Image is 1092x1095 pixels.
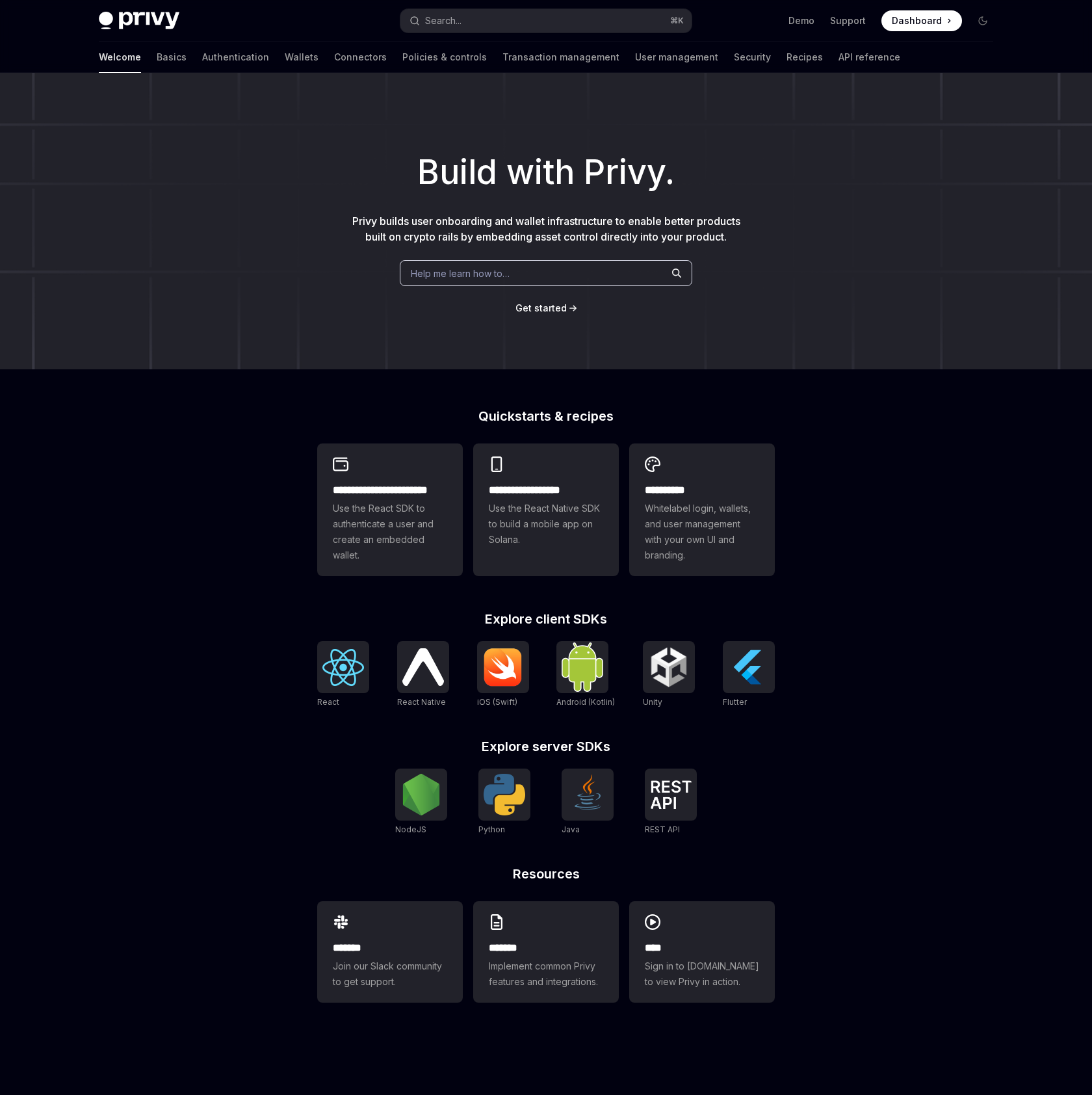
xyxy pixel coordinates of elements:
span: Use the React SDK to authenticate a user and create an embedded wallet. [333,501,447,563]
img: Java [567,774,608,815]
span: NodeJS [395,825,426,834]
span: Implement common Privy features and integrations. [489,958,603,990]
img: dark logo [99,12,179,30]
h2: Explore server SDKs [317,740,775,753]
img: React [322,649,364,686]
span: Join our Slack community to get support. [333,958,447,990]
a: Basics [157,42,187,73]
a: Android (Kotlin)Android (Kotlin) [556,641,615,709]
img: Python [484,774,525,815]
h1: Build with Privy. [21,147,1071,198]
a: FlutterFlutter [723,641,775,709]
span: Use the React Native SDK to build a mobile app on Solana. [489,501,603,547]
button: Search...⌘K [400,9,692,33]
img: Android (Kotlin) [562,642,603,691]
span: Sign in to [DOMAIN_NAME] to view Privy in action. [645,958,759,990]
img: React Native [402,648,444,685]
a: Transaction management [502,42,619,73]
a: Demo [788,14,814,27]
a: API reference [838,42,900,73]
a: Get started [515,302,567,315]
a: JavaJava [562,769,614,836]
a: Welcome [99,42,141,73]
h2: Resources [317,867,775,880]
a: ****Sign in to [DOMAIN_NAME] to view Privy in action. [629,901,775,1003]
button: Toggle dark mode [972,10,993,31]
img: NodeJS [400,774,442,815]
img: REST API [650,780,692,809]
span: ⌘ K [670,16,684,26]
a: NodeJSNodeJS [395,769,447,836]
span: React Native [397,697,446,707]
a: **** **** **** ***Use the React Native SDK to build a mobile app on Solana. [473,443,619,576]
a: Recipes [786,42,823,73]
span: Android (Kotlin) [556,697,615,707]
a: User management [635,42,718,73]
a: **** **Join our Slack community to get support. [317,901,463,1003]
a: Connectors [334,42,387,73]
a: **** *****Whitelabel login, wallets, and user management with your own UI and branding. [629,443,775,576]
a: Policies & controls [402,42,487,73]
h2: Explore client SDKs [317,613,775,626]
span: React [317,697,339,707]
span: Get started [515,302,567,313]
span: Flutter [723,697,747,707]
a: iOS (Swift)iOS (Swift) [477,641,529,709]
a: Wallets [285,42,318,73]
a: Security [734,42,771,73]
img: Unity [648,646,690,688]
a: Authentication [202,42,269,73]
span: Unity [643,697,662,707]
span: Privy builds user onboarding and wallet infrastructure to enable better products built on crypto ... [352,215,740,243]
span: REST API [645,825,680,834]
img: Flutter [728,646,770,688]
img: iOS (Swift) [482,648,524,687]
a: Support [830,14,866,27]
a: ReactReact [317,641,369,709]
div: Search... [425,13,461,29]
span: Java [562,825,580,834]
h2: Quickstarts & recipes [317,410,775,423]
a: PythonPython [478,769,530,836]
a: **** **Implement common Privy features and integrations. [473,901,619,1003]
span: Help me learn how to… [411,267,510,280]
span: Python [478,825,505,834]
a: UnityUnity [643,641,695,709]
span: Dashboard [892,14,942,27]
span: iOS (Swift) [477,697,517,707]
span: Whitelabel login, wallets, and user management with your own UI and branding. [645,501,759,563]
a: React NativeReact Native [397,641,449,709]
a: REST APIREST API [645,769,697,836]
a: Dashboard [881,10,962,31]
